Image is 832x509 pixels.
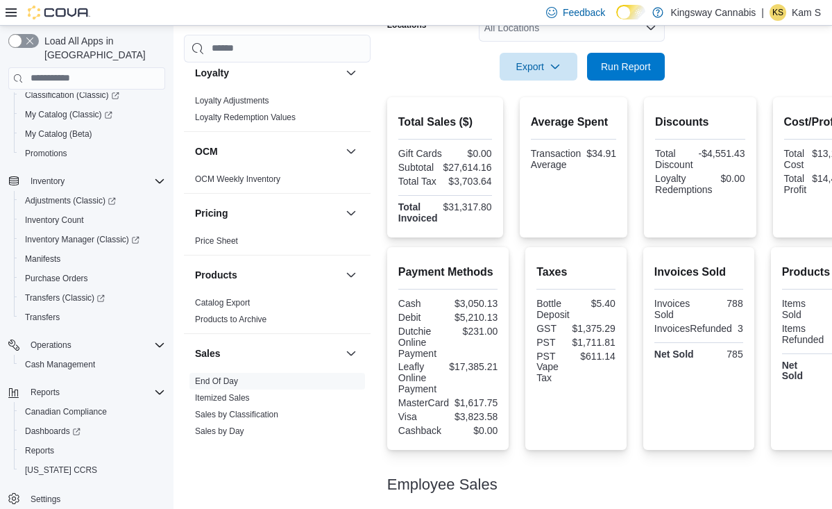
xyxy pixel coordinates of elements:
p: | [761,4,764,21]
div: 785 [702,349,743,360]
button: Inventory Count [14,210,171,230]
span: Canadian Compliance [25,406,107,417]
span: Purchase Orders [19,270,165,287]
div: PST [536,337,566,348]
div: Total Discount [655,148,693,170]
a: Catalog Export [195,298,250,308]
span: Promotions [19,145,165,162]
div: $231.00 [451,326,498,337]
button: Products [195,268,340,282]
span: KS [772,4,783,21]
button: Export [500,53,577,81]
button: Operations [25,337,77,353]
div: $31,317.80 [443,201,492,212]
button: Canadian Compliance [14,402,171,422]
span: [US_STATE] CCRS [25,465,97,476]
div: OCM [184,171,371,193]
h3: Sales [195,347,221,360]
a: Sales by Classification [195,410,278,419]
div: $1,617.75 [455,397,498,408]
div: Total Tax [398,176,442,187]
button: Reports [14,441,171,460]
a: My Catalog (Classic) [14,105,171,124]
a: Canadian Compliance [19,403,112,420]
div: PST Vape Tax [536,351,573,384]
div: 788 [702,298,743,309]
div: $3,823.58 [451,411,498,422]
span: Classification (Classic) [25,90,119,101]
div: Total Profit [784,173,807,195]
a: Inventory Manager (Classic) [14,230,171,249]
span: Classification (Classic) [19,87,165,103]
a: Itemized Sales [195,393,250,403]
a: Dashboards [14,422,171,441]
button: Open list of options [645,22,656,33]
span: My Catalog (Beta) [25,128,92,140]
span: Canadian Compliance [19,403,165,420]
button: Purchase Orders [14,269,171,288]
div: Cash [398,298,445,309]
span: Settings [31,494,60,505]
h2: Invoices Sold [654,264,743,281]
div: GST [536,323,566,334]
span: Adjustments (Classic) [25,195,116,206]
span: My Catalog (Beta) [19,126,165,142]
div: $0.00 [451,425,498,436]
strong: Net Sold [654,349,694,360]
div: Debit [398,312,445,323]
button: Run Report [587,53,665,81]
span: Inventory Manager (Classic) [19,231,165,248]
a: [US_STATE] CCRS [19,462,103,478]
a: Inventory Manager (Classic) [19,231,145,248]
span: Reports [31,387,60,398]
span: Inventory [25,173,165,190]
button: Sales [195,347,340,360]
button: Promotions [14,144,171,163]
span: Dark Mode [616,19,617,20]
div: Invoices Sold [654,298,696,320]
div: $3,050.13 [451,298,498,309]
a: End Of Day [195,376,238,386]
button: OCM [195,144,340,158]
span: Promotions [25,148,67,159]
div: Items Refunded [782,323,824,345]
span: Reports [25,384,165,401]
h2: Total Sales ($) [398,114,492,131]
button: Pricing [195,206,340,220]
span: Reports [25,445,54,456]
h2: Average Spent [531,114,616,131]
button: Loyalty [343,65,359,81]
a: Loyalty Adjustments [195,96,269,106]
span: Inventory Count [19,212,165,228]
span: Feedback [563,6,605,19]
button: My Catalog (Beta) [14,124,171,144]
div: $5.40 [579,298,615,309]
a: Adjustments (Classic) [19,192,121,209]
h3: OCM [195,144,218,158]
button: Inventory [25,173,70,190]
button: Manifests [14,249,171,269]
h3: Employee Sales [387,476,498,493]
h2: Taxes [536,264,615,281]
div: Bottle Deposit [536,298,573,320]
div: $27,614.16 [443,162,492,173]
a: Dashboards [19,423,86,440]
span: Transfers (Classic) [19,290,165,306]
input: Dark Mode [616,5,645,19]
a: Settings [25,491,66,508]
a: Promotions [19,145,73,162]
span: Transfers [25,312,60,323]
h2: Payment Methods [398,264,498,281]
div: Loyalty Redemptions [655,173,713,195]
button: OCM [343,143,359,160]
span: Transfers [19,309,165,326]
span: Inventory [31,176,65,187]
div: 3 [738,323,743,334]
p: Kam S [792,4,821,21]
button: Pricing [343,205,359,222]
div: $17,385.21 [449,361,498,372]
div: Total Cost [784,148,807,170]
a: Transfers [19,309,65,326]
a: My Catalog (Classic) [19,106,118,123]
a: Cash Management [19,356,101,373]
